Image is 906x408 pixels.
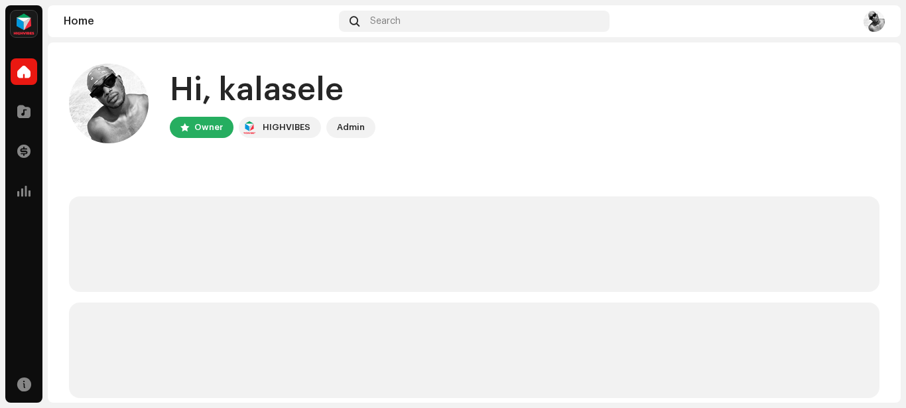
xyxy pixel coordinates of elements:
img: feab3aad-9b62-475c-8caf-26f15a9573ee [11,11,37,37]
img: feab3aad-9b62-475c-8caf-26f15a9573ee [241,119,257,135]
span: Search [370,16,401,27]
img: 88f8067d-b868-4e02-bf75-487067a2c4c4 [864,11,885,32]
div: Admin [337,119,365,135]
div: HIGHVIBES [263,119,310,135]
div: Hi, kalasele [170,69,375,111]
img: 88f8067d-b868-4e02-bf75-487067a2c4c4 [69,64,149,143]
div: Owner [194,119,223,135]
div: Home [64,16,334,27]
